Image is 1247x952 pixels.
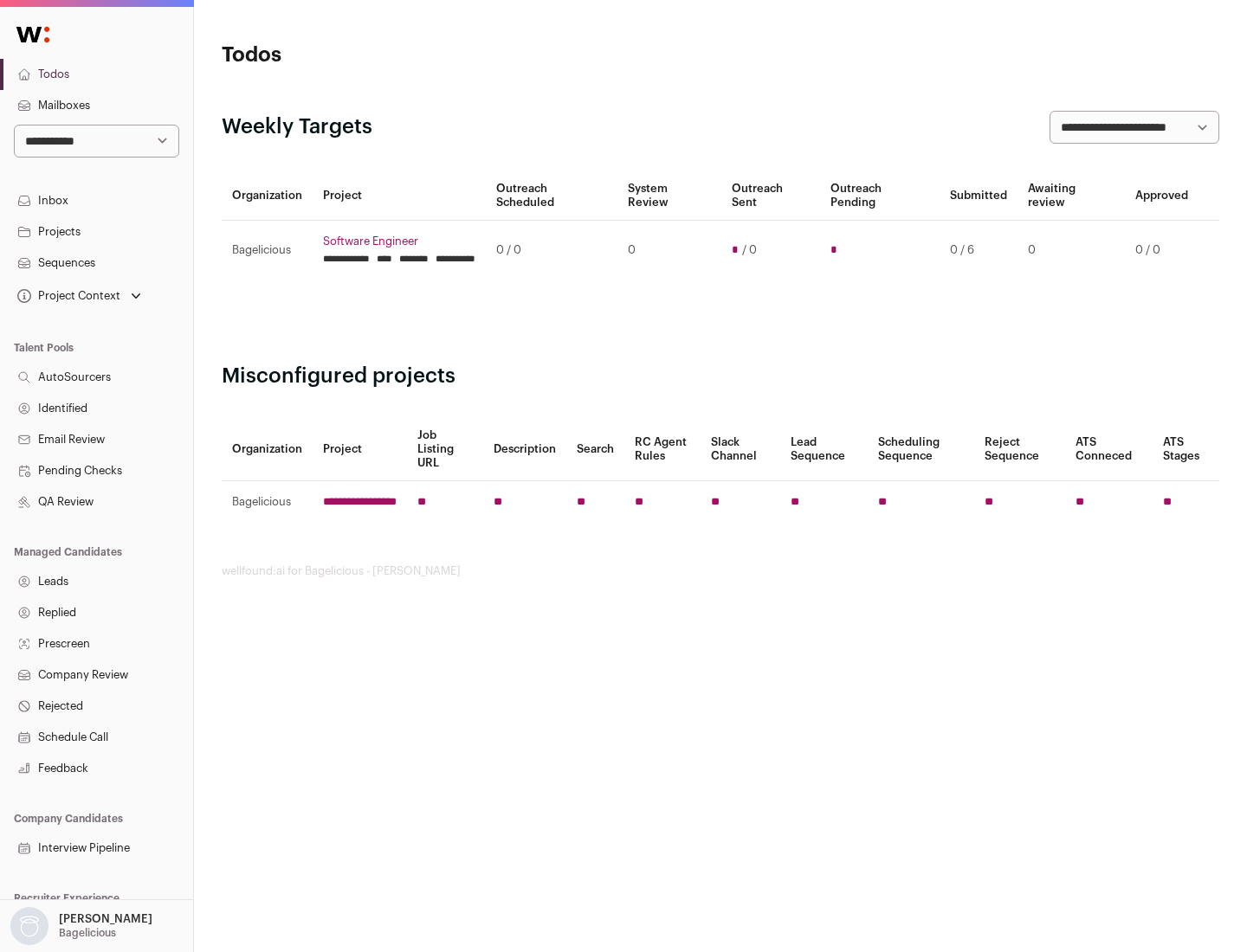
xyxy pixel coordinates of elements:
th: ATS Stages [1153,418,1219,481]
th: Scheduling Sequence [868,418,974,481]
td: 0 / 6 [940,221,1018,280]
th: Slack Channel [701,418,780,481]
img: Wellfound [7,17,59,52]
span: / 0 [742,243,757,257]
td: 0 / 0 [486,221,617,280]
th: Outreach Pending [820,171,939,221]
th: Approved [1125,171,1199,221]
th: Lead Sequence [780,418,868,481]
button: Open dropdown [14,284,145,308]
div: Project Context [14,289,120,303]
p: Bagelicious [59,926,116,940]
th: Project [313,171,486,221]
td: 0 [1018,221,1125,280]
td: Bagelicious [222,221,313,280]
td: 0 [617,221,720,280]
th: Outreach Scheduled [486,171,617,221]
h1: Todos [222,42,554,69]
th: Organization [222,418,313,481]
th: Organization [222,171,313,221]
th: Job Listing URL [407,418,483,481]
th: Outreach Sent [721,171,821,221]
th: Awaiting review [1018,171,1125,221]
button: Open dropdown [7,907,156,945]
th: System Review [617,171,720,221]
th: Reject Sequence [974,418,1066,481]
img: nopic.png [10,907,48,945]
th: Project [313,418,407,481]
th: RC Agent Rules [624,418,700,481]
th: Submitted [940,171,1018,221]
p: [PERSON_NAME] [59,912,152,926]
h2: Weekly Targets [222,113,372,141]
th: Search [566,418,624,481]
h2: Misconfigured projects [222,363,1219,390]
th: ATS Conneced [1065,418,1152,481]
th: Description [483,418,566,481]
a: Software Engineer [323,235,475,248]
td: 0 / 0 [1125,221,1199,280]
footer: wellfound:ai for Bagelicious - [PERSON_NAME] [222,564,1219,578]
td: Bagelicious [222,481,313,524]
